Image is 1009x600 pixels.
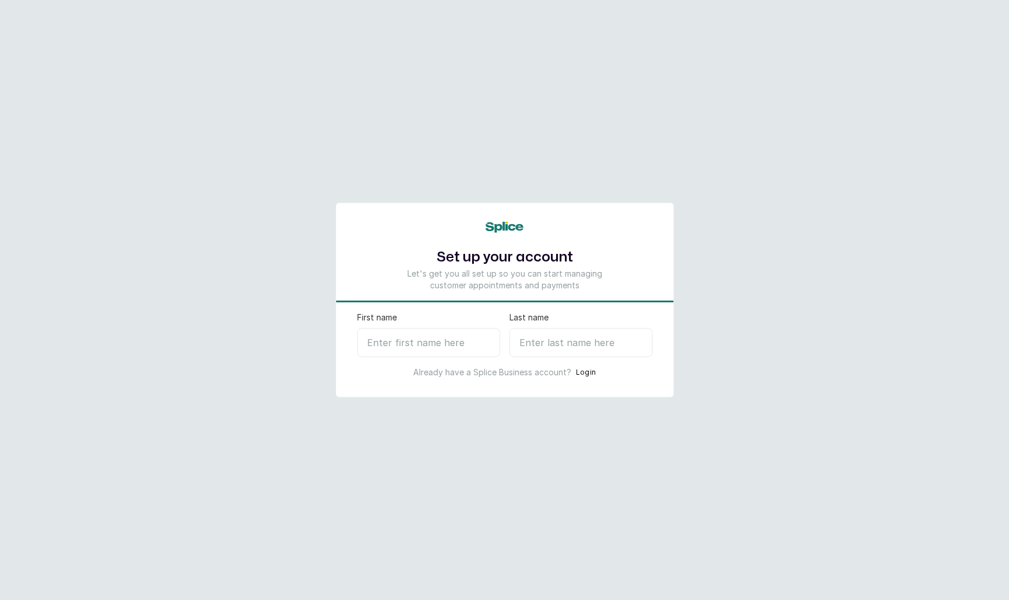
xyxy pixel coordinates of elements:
[357,328,500,357] input: Enter first name here
[576,367,596,378] button: Login
[401,247,608,268] h1: Set up your account
[413,367,571,378] p: Already have a Splice Business account?
[509,328,652,357] input: Enter last name here
[357,312,397,323] label: First name
[509,312,549,323] label: Last name
[401,268,608,291] p: Let's get you all set up so you can start managing customer appointments and payments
